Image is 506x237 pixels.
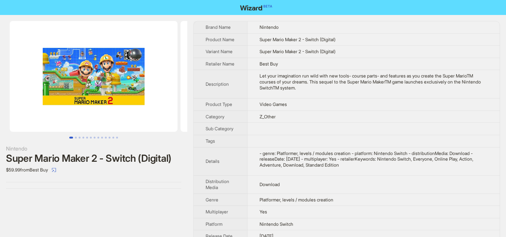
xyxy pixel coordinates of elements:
span: Nintendo [260,24,279,30]
span: Sub Category [206,126,233,131]
button: Go to slide 5 [86,137,88,139]
span: Best Buy [260,61,278,67]
div: - genre: Platformer, levels / modules creation - platform: Nintendo Switch - distributionMedia: D... [260,151,488,168]
button: Go to slide 10 [105,137,107,139]
img: Super Mario Maker 2 - Switch (Digital) Super Mario Maker 2 - Switch (Digital) image 2 [181,21,348,132]
span: Super Mario Maker 2 - Switch (Digital) [260,49,336,54]
button: Go to slide 12 [112,137,114,139]
button: Go to slide 4 [82,137,84,139]
button: Go to slide 7 [94,137,96,139]
span: Variant Name [206,49,233,54]
span: Distribution Media [206,179,229,190]
span: Description [206,81,229,87]
img: Super Mario Maker 2 - Switch (Digital) Super Mario Maker 2 - Switch (Digital) image 1 [10,21,178,132]
button: Go to slide 9 [101,137,103,139]
div: Let your imagination run wild with new tools- course parts- and features as you create the Super ... [260,73,488,91]
span: Details [206,158,219,164]
button: Go to slide 3 [79,137,81,139]
button: Go to slide 13 [116,137,118,139]
span: Z_Other [260,114,276,119]
span: Platformer, levels / modules creation [260,197,333,203]
span: Tags [206,138,215,144]
span: Multiplayer [206,209,228,215]
div: Nintendo [6,145,181,153]
span: Product Type [206,101,232,107]
div: $59.99 from Best Buy [6,164,181,176]
span: Download [260,182,280,187]
button: Go to slide 6 [90,137,92,139]
span: Brand Name [206,24,231,30]
span: select [52,168,56,172]
div: Super Mario Maker 2 - Switch (Digital) [6,153,181,164]
button: Go to slide 1 [69,137,73,139]
span: Super Mario Maker 2 - Switch (Digital) [260,37,336,42]
span: Platform [206,221,222,227]
span: Yes [260,209,267,215]
span: Nintendo Switch [260,221,293,227]
span: Video Games [260,101,287,107]
span: Product Name [206,37,234,42]
span: Genre [206,197,218,203]
span: Category [206,114,224,119]
button: Go to slide 2 [75,137,77,139]
span: Retailer Name [206,61,234,67]
button: Go to slide 8 [97,137,99,139]
button: Go to slide 11 [109,137,110,139]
